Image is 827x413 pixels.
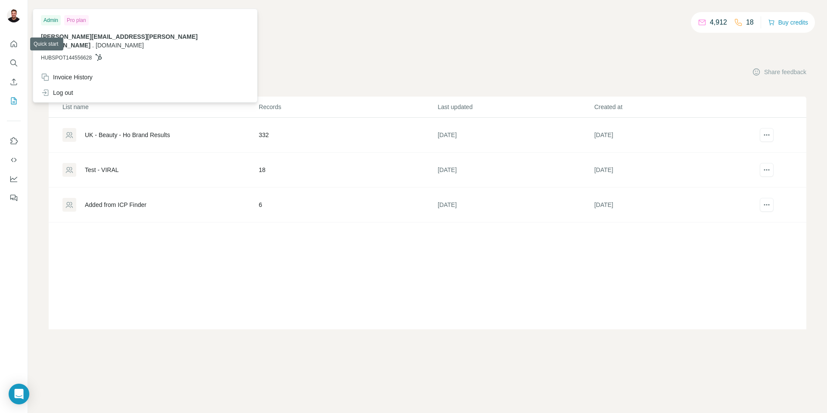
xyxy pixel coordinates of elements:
[7,55,21,71] button: Search
[64,15,89,25] div: Pro plan
[7,74,21,90] button: Enrich CSV
[594,153,750,188] td: [DATE]
[768,16,808,28] button: Buy credits
[258,118,437,153] td: 332
[85,131,170,139] div: UK - Beauty - Ho Brand Results
[760,163,774,177] button: actions
[92,42,94,49] span: .
[85,166,119,174] div: Test - VIRAL
[7,9,21,22] img: Avatar
[437,153,594,188] td: [DATE]
[437,118,594,153] td: [DATE]
[710,17,727,28] p: 4,912
[746,17,754,28] p: 18
[259,103,437,111] p: Records
[594,188,750,222] td: [DATE]
[437,188,594,222] td: [DATE]
[594,103,750,111] p: Created at
[62,103,258,111] p: List name
[7,133,21,149] button: Use Surfe on LinkedIn
[7,36,21,52] button: Quick start
[7,190,21,206] button: Feedback
[760,128,774,142] button: actions
[258,188,437,222] td: 6
[41,15,61,25] div: Admin
[41,54,92,62] span: HUBSPOT144556628
[7,93,21,109] button: My lists
[96,42,144,49] span: [DOMAIN_NAME]
[760,198,774,212] button: actions
[594,118,750,153] td: [DATE]
[85,200,146,209] div: Added from ICP Finder
[41,33,198,49] span: [PERSON_NAME][EMAIL_ADDRESS][PERSON_NAME][DOMAIN_NAME]
[752,68,806,76] button: Share feedback
[41,88,73,97] div: Log out
[258,153,437,188] td: 18
[7,152,21,168] button: Use Surfe API
[7,171,21,187] button: Dashboard
[41,73,93,81] div: Invoice History
[438,103,593,111] p: Last updated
